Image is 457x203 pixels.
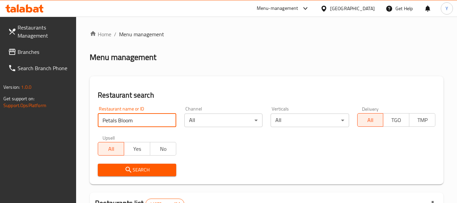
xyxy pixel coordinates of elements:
[90,30,443,38] nav: breadcrumb
[357,113,384,127] button: All
[3,44,76,60] a: Branches
[98,164,176,176] button: Search
[409,113,435,127] button: TMP
[18,23,71,40] span: Restaurants Management
[98,142,124,156] button: All
[330,5,375,12] div: [GEOGRAPHIC_DATA]
[360,115,381,125] span: All
[98,114,176,127] input: Search for restaurant name or ID..
[101,144,121,154] span: All
[98,90,435,100] h2: Restaurant search
[383,113,409,127] button: TGO
[119,30,164,38] span: Menu management
[386,115,407,125] span: TGO
[18,48,71,56] span: Branches
[362,106,379,111] label: Delivery
[18,64,71,72] span: Search Branch Phone
[412,115,433,125] span: TMP
[102,135,115,140] label: Upsell
[3,94,35,103] span: Get support on:
[3,101,46,110] a: Support.OpsPlatform
[445,5,448,12] span: Y
[184,114,262,127] div: All
[257,4,298,13] div: Menu-management
[114,30,116,38] li: /
[153,144,174,154] span: No
[21,83,31,92] span: 1.0.0
[150,142,176,156] button: No
[3,83,20,92] span: Version:
[124,142,150,156] button: Yes
[127,144,147,154] span: Yes
[90,52,156,63] h2: Menu management
[90,30,111,38] a: Home
[3,60,76,76] a: Search Branch Phone
[271,114,349,127] div: All
[3,19,76,44] a: Restaurants Management
[103,166,170,174] span: Search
